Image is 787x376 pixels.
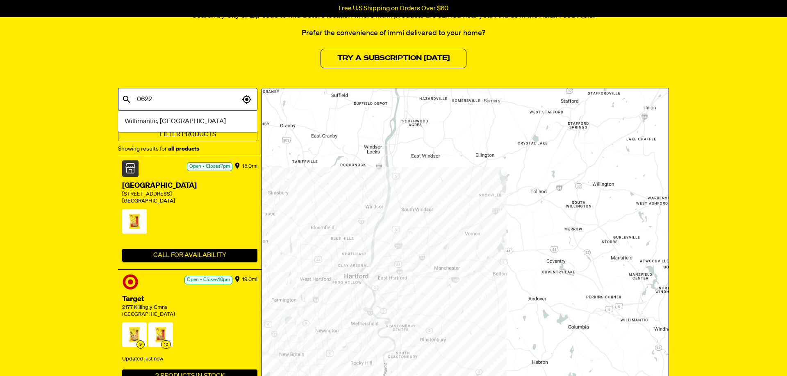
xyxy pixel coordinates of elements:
[118,128,257,141] button: Filter Products
[122,304,257,311] div: 2177 Killingly Cmns
[339,5,448,12] p: Free U.S Shipping on Orders Over $60
[125,117,226,126] span: Willimantic, [GEOGRAPHIC_DATA]
[135,92,240,107] input: Search city or postal code
[184,276,232,284] div: Open • Closes 10pm
[118,28,669,39] p: Prefer the convenience of immi delivered to your home?
[187,162,232,171] div: Open • Closes 7pm
[168,146,199,152] strong: all products
[122,191,257,198] div: [STREET_ADDRESS]
[122,352,257,366] div: Updated just now
[122,181,257,191] div: [GEOGRAPHIC_DATA]
[122,198,257,205] div: [GEOGRAPHIC_DATA]
[242,160,257,173] div: 15.0 mi
[118,144,257,154] div: Showing results for
[122,294,257,304] div: Target
[321,49,466,68] a: Try a Subscription [DATE]
[242,274,257,286] div: 19.0 mi
[122,311,257,318] div: [GEOGRAPHIC_DATA]
[122,249,257,262] button: Call For Availability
